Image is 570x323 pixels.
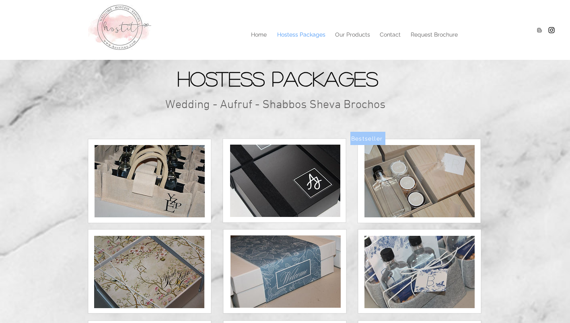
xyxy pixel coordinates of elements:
[230,235,341,308] img: IMG_9668.JPG
[245,29,272,41] a: Home
[376,29,405,41] p: Contact
[375,29,405,41] a: Contact
[125,29,463,41] nav: Site
[364,236,475,308] img: IMG_9745.JPG
[547,26,556,34] img: Hostitny
[331,29,374,41] p: Our Products
[330,29,375,41] a: Our Products
[273,29,329,41] p: Hostess Packages
[351,135,383,142] span: Bestseller
[94,236,204,308] img: IMG_0212.JPG
[405,29,463,41] a: Request Brochure
[272,29,330,41] a: Hostess Packages
[95,145,205,217] img: IMG_0565.JPG
[407,29,462,41] p: Request Brochure
[165,98,396,112] h2: Wedding - Aufruf - Shabbos Sheva Brochos
[535,26,543,34] img: Blogger
[364,145,475,217] img: IMG_2357.JPG
[230,145,340,217] img: IMG_8953.JPG
[535,26,556,34] ul: Social Bar
[350,132,385,145] button: Bestseller
[247,29,271,41] p: Home
[177,68,378,88] span: Hostess Packages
